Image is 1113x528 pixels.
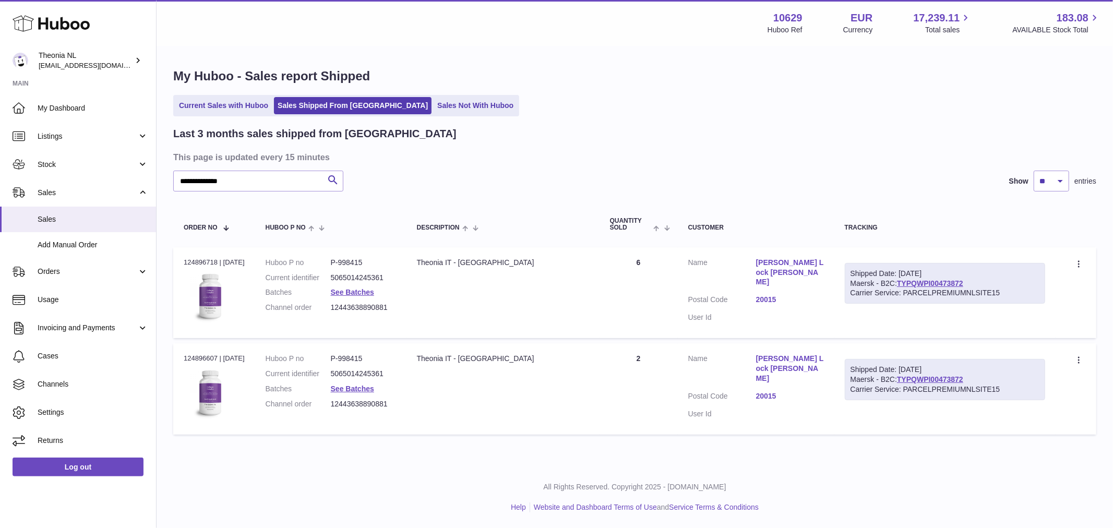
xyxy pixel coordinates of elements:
[600,247,678,338] td: 6
[417,354,589,364] div: Theonia IT - [GEOGRAPHIC_DATA]
[331,369,396,379] dd: 5065014245361
[165,482,1105,492] p: All Rights Reserved. Copyright 2025 - [DOMAIN_NAME]
[38,240,148,250] span: Add Manual Order
[38,103,148,113] span: My Dashboard
[669,503,759,511] a: Service Terms & Conditions
[688,409,756,419] dt: User Id
[843,25,873,35] div: Currency
[38,436,148,446] span: Returns
[331,385,374,393] a: See Batches
[756,295,824,305] a: 20015
[688,258,756,290] dt: Name
[530,502,759,512] li: and
[851,11,872,25] strong: EUR
[1012,25,1100,35] span: AVAILABLE Stock Total
[913,11,960,25] span: 17,239.11
[184,224,218,231] span: Order No
[184,354,245,363] div: 124896607 | [DATE]
[266,354,331,364] dt: Huboo P no
[434,97,517,114] a: Sales Not With Huboo
[331,399,396,409] dd: 12443638890881
[773,11,803,25] strong: 10629
[331,354,396,364] dd: P-998415
[266,258,331,268] dt: Huboo P no
[756,258,824,287] a: [PERSON_NAME] Lock [PERSON_NAME]
[38,131,137,141] span: Listings
[897,375,963,383] a: TYPQWPI00473872
[688,354,756,386] dt: Name
[173,68,1096,85] h1: My Huboo - Sales report Shipped
[38,188,137,198] span: Sales
[331,288,374,296] a: See Batches
[184,258,245,267] div: 124896718 | [DATE]
[331,303,396,313] dd: 12443638890881
[417,258,589,268] div: Theonia IT - [GEOGRAPHIC_DATA]
[688,224,824,231] div: Customer
[851,385,1040,394] div: Carrier Service: PARCELPREMIUMNLSITE15
[331,258,396,268] dd: P-998415
[184,270,236,322] img: 106291725893008.jpg
[38,323,137,333] span: Invoicing and Payments
[175,97,272,114] a: Current Sales with Huboo
[511,503,526,511] a: Help
[331,273,396,283] dd: 5065014245361
[274,97,432,114] a: Sales Shipped From [GEOGRAPHIC_DATA]
[266,224,306,231] span: Huboo P no
[756,354,824,383] a: [PERSON_NAME] Lock [PERSON_NAME]
[417,224,460,231] span: Description
[266,384,331,394] dt: Batches
[610,218,651,231] span: Quantity Sold
[38,351,148,361] span: Cases
[266,287,331,297] dt: Batches
[266,369,331,379] dt: Current identifier
[39,51,133,70] div: Theonia NL
[38,160,137,170] span: Stock
[38,295,148,305] span: Usage
[851,365,1040,375] div: Shipped Date: [DATE]
[600,343,678,434] td: 2
[688,313,756,322] dt: User Id
[39,61,153,69] span: [EMAIL_ADDRESS][DOMAIN_NAME]
[756,391,824,401] a: 20015
[897,279,963,287] a: TYPQWPI00473872
[38,214,148,224] span: Sales
[845,224,1046,231] div: Tracking
[1057,11,1088,25] span: 183.08
[173,127,457,141] h2: Last 3 months sales shipped from [GEOGRAPHIC_DATA]
[266,273,331,283] dt: Current identifier
[1074,176,1096,186] span: entries
[688,295,756,307] dt: Postal Code
[688,391,756,404] dt: Postal Code
[851,269,1040,279] div: Shipped Date: [DATE]
[266,303,331,313] dt: Channel order
[13,53,28,68] img: info@wholesomegoods.eu
[38,267,137,277] span: Orders
[38,379,148,389] span: Channels
[851,288,1040,298] div: Carrier Service: PARCELPREMIUMNLSITE15
[13,458,143,476] a: Log out
[38,407,148,417] span: Settings
[845,359,1046,400] div: Maersk - B2C:
[1012,11,1100,35] a: 183.08 AVAILABLE Stock Total
[925,25,972,35] span: Total sales
[534,503,657,511] a: Website and Dashboard Terms of Use
[266,399,331,409] dt: Channel order
[768,25,803,35] div: Huboo Ref
[845,263,1046,304] div: Maersk - B2C:
[173,151,1094,163] h3: This page is updated every 15 minutes
[184,367,236,419] img: 106291725893008.jpg
[913,11,972,35] a: 17,239.11 Total sales
[1009,176,1028,186] label: Show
